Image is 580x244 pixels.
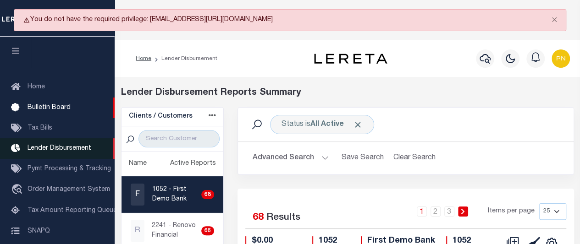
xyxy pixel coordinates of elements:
[28,228,50,234] span: SNAPQ
[431,206,441,217] a: 2
[11,184,26,196] i: travel_explore
[201,190,214,199] div: 68
[28,207,117,214] span: Tax Amount Reporting Queue
[543,10,566,30] button: Close
[28,125,52,131] span: Tax Bills
[353,120,363,130] span: Click to Remove
[14,9,566,31] div: You do not have the required privilege: [EMAIL_ADDRESS][URL][DOMAIN_NAME]
[28,84,45,90] span: Home
[488,206,535,217] span: Items per page
[129,113,193,120] h5: Clients / Customers
[131,220,144,242] div: R
[152,221,198,240] p: 2241 - Renovo Financial
[310,121,344,128] b: All Active
[552,49,570,68] img: svg+xml;base64,PHN2ZyB4bWxucz0iaHR0cDovL3d3dy53My5vcmcvMjAwMC9zdmciIHBvaW50ZXItZXZlbnRzPSJub25lIi...
[266,211,300,225] label: Results
[129,159,147,169] div: Name
[122,177,224,212] a: F1052 - First Demo Bank68
[28,145,91,152] span: Lender Disbursement
[314,54,387,64] img: logo-dark.svg
[131,184,145,206] div: F
[28,104,71,111] span: Bulletin Board
[136,56,151,61] a: Home
[444,206,454,217] a: 3
[253,149,329,167] button: Advanced Search
[201,226,214,235] div: 66
[170,159,216,169] div: Active Reports
[336,149,389,167] button: Save Search
[151,54,217,63] li: Lender Disbursement
[138,130,220,147] input: Search Customer
[417,206,427,217] a: 1
[28,186,110,193] span: Order Management System
[389,149,439,167] button: Clear Search
[270,115,374,134] div: Status is
[152,185,197,204] p: 1052 - First Demo Bank
[253,213,264,222] span: 68
[28,166,111,172] span: Pymt Processing & Tracking
[121,86,574,100] div: Lender Disbursement Reports Summary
